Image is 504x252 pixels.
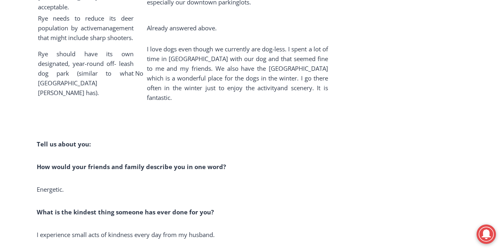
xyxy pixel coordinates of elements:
[37,163,226,171] b: How would your friends and family describe you in one word?
[37,208,214,216] b: What is the kindest thing someone has ever done for you?
[194,78,391,101] a: Intern @ [DOMAIN_NAME]
[135,69,143,77] span: No
[37,231,215,239] span: I experience small acts of kindness every day from my husband.
[204,0,381,78] div: Apply Now <> summer and RHS senior internships available
[37,185,64,193] span: Energetic.
[37,140,91,148] b: Tell us about you:
[147,24,217,32] span: Already answered above.
[94,68,98,76] div: 6
[6,81,103,100] h4: [PERSON_NAME] Read Sanctuary Fall Fest: [DATE]
[84,24,113,66] div: Face Painting
[211,80,374,99] span: Intern @ [DOMAIN_NAME]
[147,45,328,92] span: I love dogs even though we currently are dog-less. I spent a lot of time in [GEOGRAPHIC_DATA] wit...
[0,80,117,101] a: [PERSON_NAME] Read Sanctuary Fall Fest: [DATE]
[90,68,92,76] div: /
[38,14,134,32] span: Rye needs to reduce its deer population by active
[38,50,134,97] span: Rye should have its own designated, year-round off- leash dog park (similar to what [GEOGRAPHIC_D...
[84,68,88,76] div: 3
